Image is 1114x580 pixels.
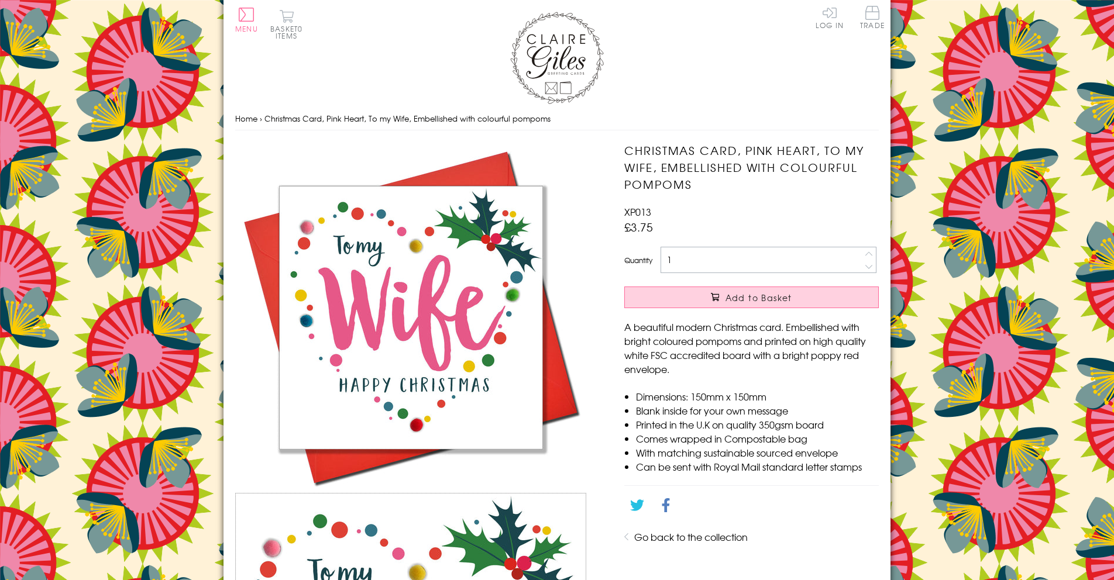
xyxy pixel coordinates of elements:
[276,23,302,41] span: 0 items
[636,403,879,417] li: Blank inside for your own message
[264,113,551,124] span: Christmas Card, Pink Heart, To my Wife, Embellished with colourful pompoms
[235,8,258,32] button: Menu
[624,205,651,219] span: XP013
[624,142,879,192] h1: Christmas Card, Pink Heart, To my Wife, Embellished with colourful pompoms
[235,142,586,493] img: Christmas Card, Pink Heart, To my Wife, Embellished with colourful pompoms
[636,417,879,431] li: Printed in the U.K on quality 350gsm board
[624,320,879,376] p: A beautiful modern Christmas card. Embellished with bright coloured pompoms and printed on high q...
[624,286,879,308] button: Add to Basket
[816,6,844,29] a: Log In
[235,113,257,124] a: Home
[624,219,653,235] span: £3.75
[636,389,879,403] li: Dimensions: 150mm x 150mm
[636,446,879,460] li: With matching sustainable sourced envelope
[510,12,604,104] img: Claire Giles Greetings Cards
[636,460,879,474] li: Can be sent with Royal Mail standard letter stamps
[634,530,748,544] a: Go back to the collection
[270,9,302,39] button: Basket0 items
[235,23,258,34] span: Menu
[235,107,879,131] nav: breadcrumbs
[624,255,652,265] label: Quantity
[260,113,262,124] span: ›
[860,6,885,31] a: Trade
[860,6,885,29] span: Trade
[726,292,792,303] span: Add to Basket
[636,431,879,446] li: Comes wrapped in Compostable bag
